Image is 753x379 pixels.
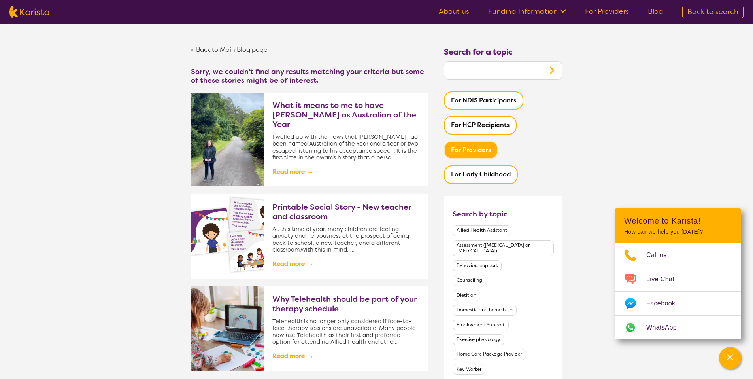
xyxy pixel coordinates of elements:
[191,93,265,186] img: What it means to me to have Dylan Alcott as Australian of the Year
[272,257,420,271] a: Read more→
[453,349,526,360] button: Filter by Home Care Package Provider
[453,290,480,301] button: Filter by Dietitian
[444,116,517,134] button: Filter by HCP Recipients
[306,165,314,178] span: →
[272,165,420,178] a: Read more→
[453,240,554,257] button: Filter by Assessment (ADHD or Autism)
[453,305,517,316] button: Filter by Domestic and home help
[646,273,684,285] span: Live Chat
[646,249,676,261] span: Call us
[719,347,741,369] button: Channel Menu
[646,322,686,334] span: WhatsApp
[646,298,685,309] span: Facebook
[453,364,485,375] button: Filter by Key Worker
[272,134,420,161] p: I welled up with the news that [PERSON_NAME] had been named Australian of the Year and a tear or ...
[615,243,741,339] ul: Choose channel
[585,7,629,16] a: For Providers
[9,6,49,18] img: Karista logo
[453,209,508,219] h4: Search by topic
[687,7,738,17] span: Back to search
[272,294,420,313] h3: Why Telehealth should be part of your therapy schedule
[272,202,420,226] a: Printable Social Story - New teacher and classroom
[272,294,420,318] a: Why Telehealth should be part of your therapy schedule
[272,100,420,129] h3: What it means to me to have [PERSON_NAME] as Australian of the Year
[453,275,486,286] button: Filter by Counselling
[444,91,523,110] button: Filter by NDIS Participants
[272,226,420,253] p: At this time of year, many children are feeling anxiety and nervousness at the prospect of going ...
[191,45,268,54] a: < Back to Main Blog page
[272,202,420,221] h3: Printable Social Story - New teacher and classroom
[624,229,732,235] p: How can we help you [DATE]?
[191,68,428,85] p: Sorry, we couldn't find any results matching your criteria but some of these stories might be of ...
[306,349,314,363] span: →
[444,141,498,159] button: Filter by Providers
[306,257,314,271] span: →
[444,165,518,184] button: Filter by Early Childhood
[615,208,741,339] div: Channel Menu
[191,194,265,279] img: Printable Social Story - New teacher and classroom
[191,286,265,371] img: Why Telehealth should be part of your therapy schedule
[453,334,504,345] button: Filter by Exercise physiology
[444,46,513,58] label: Search for a topic
[453,225,511,236] button: Filter by Allied Health Assistant
[272,318,420,345] p: Telehealth is no longer only considered if face-to-face therapy sessions are unavailable. Many pe...
[648,7,663,16] a: Blog
[439,7,469,16] a: About us
[682,6,744,18] a: Back to search
[615,316,741,339] a: Web link opens in a new tab.
[488,7,566,16] a: Funding Information
[542,62,562,79] button: Search
[272,349,420,363] a: Read more→
[624,216,732,226] h2: Welcome to Karista!
[453,260,502,271] button: Filter by Behaviour support
[453,320,509,331] button: Filter by Employment Support
[272,100,420,134] a: What it means to me to have [PERSON_NAME] as Australian of the Year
